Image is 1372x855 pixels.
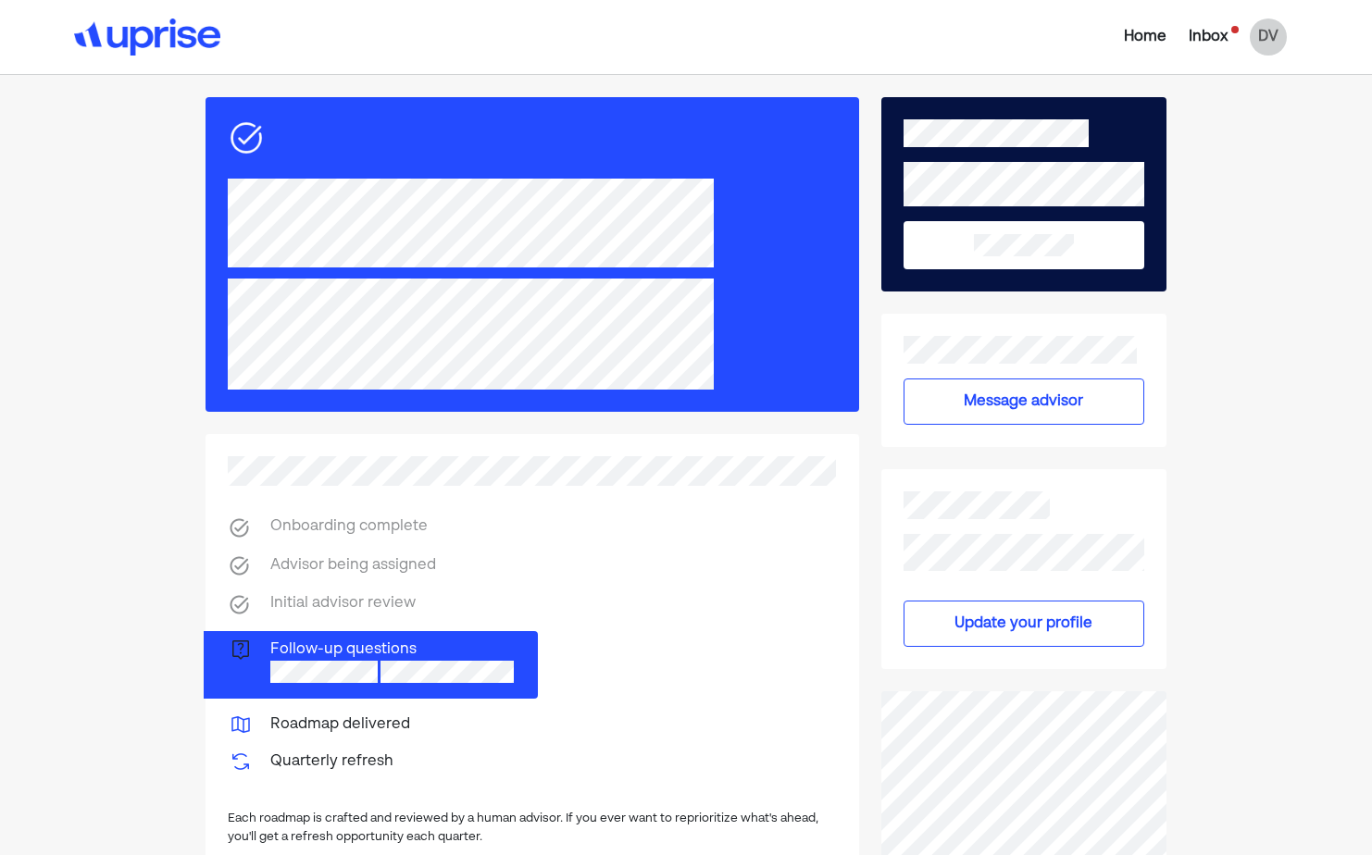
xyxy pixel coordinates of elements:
[270,592,416,616] div: Initial advisor review
[1124,26,1166,48] div: Home
[1250,19,1287,56] div: DV
[228,810,837,847] div: Each roadmap is crafted and reviewed by a human advisor. If you ever want to reprioritize what's ...
[1189,26,1228,48] div: Inbox
[270,515,428,539] div: Onboarding complete
[904,601,1144,647] button: Update your profile
[270,554,436,578] div: Advisor being assigned
[270,638,514,691] div: Follow-up questions
[270,750,393,773] div: Quarterly refresh
[270,713,410,736] div: Roadmap delivered
[904,378,1144,425] button: Message advisor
